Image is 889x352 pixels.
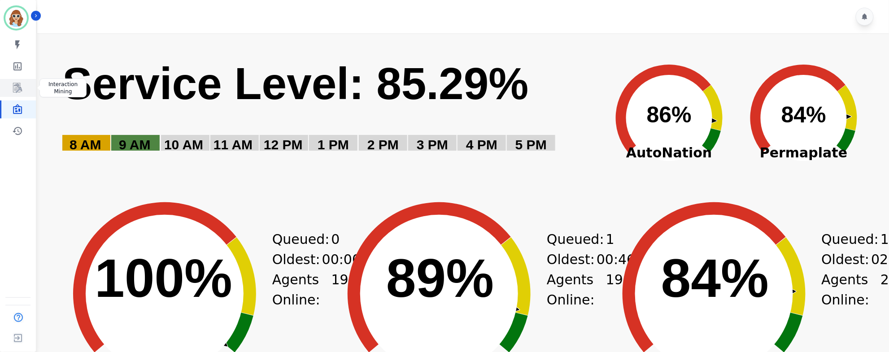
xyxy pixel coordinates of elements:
[61,56,597,166] svg: Service Level: 0%
[547,249,614,269] div: Oldest:
[547,229,614,249] div: Queued:
[272,249,340,269] div: Oldest:
[119,137,151,152] text: 9 AM
[95,248,232,308] text: 100%
[602,143,736,163] span: AutoNation
[264,137,303,152] text: 12 PM
[647,102,692,127] text: 86%
[318,137,349,152] text: 1 PM
[466,137,497,152] text: 4 PM
[5,7,27,29] img: Bordered avatar
[661,248,769,308] text: 84%
[62,58,529,109] text: Service Level: 85.29%
[164,137,203,152] text: 10 AM
[70,137,101,152] text: 8 AM
[386,248,494,308] text: 89%
[417,137,448,152] text: 3 PM
[597,249,635,269] span: 00:46
[736,143,871,163] span: Permaplate
[272,229,340,249] div: Queued:
[547,269,623,310] div: Agents Online:
[822,249,889,269] div: Oldest:
[781,102,826,127] text: 84%
[880,229,889,249] span: 1
[515,137,547,152] text: 5 PM
[272,269,349,310] div: Agents Online:
[367,137,399,152] text: 2 PM
[322,249,361,269] span: 00:00
[214,137,253,152] text: 11 AM
[822,229,889,249] div: Queued:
